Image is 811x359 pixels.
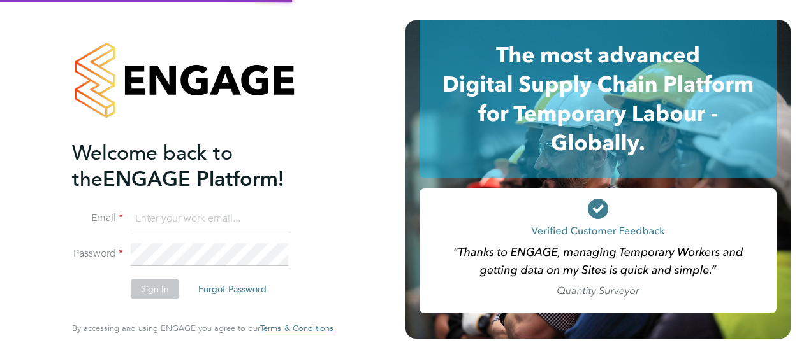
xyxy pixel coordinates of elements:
a: Terms & Conditions [260,323,333,334]
button: Sign In [131,279,179,299]
label: Password [72,247,123,260]
button: Forgot Password [188,279,277,299]
span: By accessing and using ENGAGE you agree to our [72,323,333,334]
span: Welcome back to the [72,141,233,192]
input: Enter your work email... [131,208,288,230]
h2: ENGAGE Platform! [72,140,321,192]
label: Email [72,211,123,225]
span: Terms & Conditions [260,323,333,334]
